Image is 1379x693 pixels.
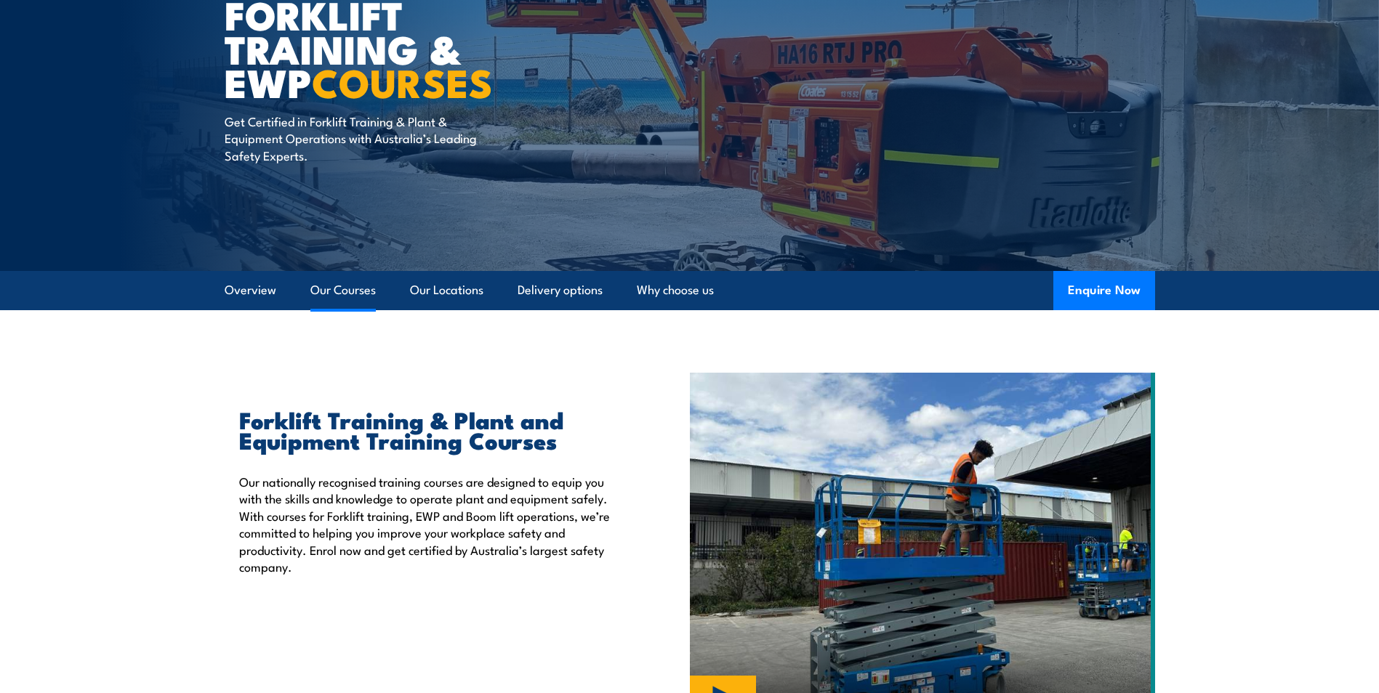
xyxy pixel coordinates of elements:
[312,51,493,111] strong: COURSES
[239,409,623,450] h2: Forklift Training & Plant and Equipment Training Courses
[1053,271,1155,310] button: Enquire Now
[518,271,603,309] a: Delivery options
[637,271,714,309] a: Why choose us
[410,271,483,309] a: Our Locations
[310,271,376,309] a: Our Courses
[225,113,490,163] p: Get Certified in Forklift Training & Plant & Equipment Operations with Australia’s Leading Safety...
[225,271,276,309] a: Overview
[239,473,623,575] p: Our nationally recognised training courses are designed to equip you with the skills and knowledg...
